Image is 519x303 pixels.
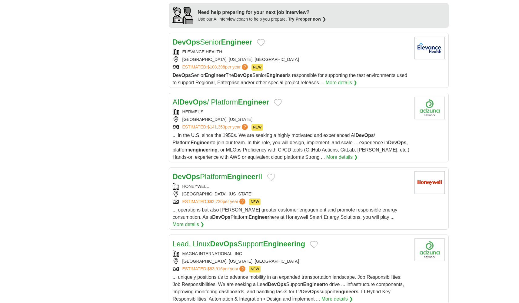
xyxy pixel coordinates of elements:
span: ? [242,124,248,130]
a: Try Prepper now ❯ [288,17,326,22]
div: Need help preparing for your next job interview? [198,9,326,16]
a: HONEYWELL [182,184,209,189]
a: More details ❯ [326,154,358,161]
span: Senior The Senior is responsible for supporting the test environments used to support Regional, E... [173,73,408,85]
a: ESTIMATED:$92,720per year? [182,198,247,205]
strong: DevOps [388,140,406,145]
strong: Engineer [303,282,324,287]
div: [GEOGRAPHIC_DATA], [US_STATE], [GEOGRAPHIC_DATA] [173,258,410,265]
strong: Engineer [191,140,211,145]
a: ESTIMATED:$108,398per year? [182,64,249,71]
button: Add to favorite jobs [257,39,265,46]
strong: Engineering [263,240,305,248]
a: More details ❯ [326,79,358,86]
span: ? [239,266,245,272]
span: $83,916 [207,266,223,271]
strong: DevOps [173,73,191,78]
div: [GEOGRAPHIC_DATA], [US_STATE], [GEOGRAPHIC_DATA] [173,56,410,63]
img: Honeywell logo [414,171,445,194]
div: Use our AI interview coach to help you prepare. [198,16,326,22]
img: Company logo [414,97,445,119]
strong: DevOps [179,98,207,106]
span: ... in the U.S. since the 1950s. We are seeking a highly motivated and experienced AI / Platform ... [173,133,410,160]
strong: DevOps [212,215,230,220]
a: More details ❯ [173,221,205,228]
strong: Engineer [221,38,252,46]
span: $92,720 [207,199,223,204]
span: NEW [251,64,263,71]
strong: Engineer [266,73,287,78]
a: More details ❯ [321,295,353,303]
strong: DevOps [234,73,252,78]
a: ELEVANCE HEALTH [182,49,222,54]
span: NEW [249,198,261,205]
strong: Engineer [248,215,269,220]
button: Add to favorite jobs [274,99,282,106]
strong: DevOps [355,133,374,138]
a: Lead, LinuxDevOpsSupportEngineering [173,240,305,248]
div: MAGNA INTERNATIONAL, INC [173,251,410,257]
strong: DevOps [173,172,200,181]
span: $141,353 [207,125,225,129]
strong: Engineer [227,172,258,181]
strong: DevOps [268,282,286,287]
div: [GEOGRAPHIC_DATA], [US_STATE] [173,191,410,197]
span: $108,398 [207,65,225,69]
div: [GEOGRAPHIC_DATA], [US_STATE] [173,116,410,123]
a: ESTIMATED:$83,916per year? [182,266,247,272]
span: ? [242,64,248,70]
a: DevOpsPlatformEngineerII [173,172,262,181]
span: NEW [251,124,263,131]
a: DevOpsSeniorEngineer [173,38,252,46]
button: Add to favorite jobs [310,241,318,248]
img: Elevance Health logo [414,37,445,59]
strong: engineers [336,289,359,294]
strong: DevOps [210,240,238,248]
strong: DevOps [301,289,319,294]
span: NEW [249,266,261,272]
a: AIDevOps/ PlatformEngineer [173,98,269,106]
a: ESTIMATED:$141,353per year? [182,124,249,131]
span: ... uniquely positions us to advance mobility in an expanded transportation landscape. Job Respon... [173,275,404,301]
strong: Engineer [238,98,269,106]
strong: engineering [190,147,218,152]
div: HERMEUS [173,109,410,115]
button: Add to favorite jobs [267,174,275,181]
strong: Engineer [205,73,225,78]
strong: DevOps [173,38,200,46]
img: Company logo [414,238,445,261]
span: ? [239,198,245,205]
span: ... operations but also [PERSON_NAME] greater customer engagement and promote responsible energy ... [173,207,398,220]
